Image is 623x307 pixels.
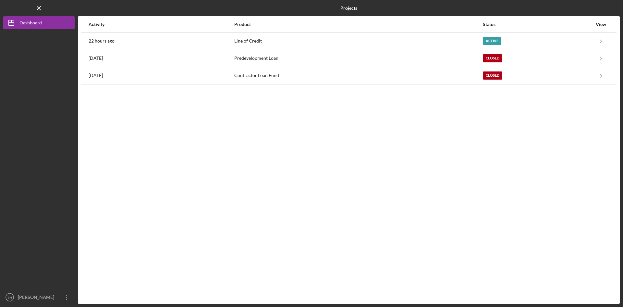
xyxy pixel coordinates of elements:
[234,50,482,67] div: Predevelopment Loan
[234,68,482,84] div: Contractor Loan Fund
[340,6,357,11] b: Projects
[19,16,42,31] div: Dashboard
[234,22,482,27] div: Product
[483,37,501,45] div: Active
[3,16,75,29] button: Dashboard
[89,22,234,27] div: Activity
[483,54,502,62] div: Closed
[16,291,58,305] div: [PERSON_NAME]
[234,33,482,49] div: Line of Credit
[89,56,103,61] time: 2023-09-01 16:56
[7,296,12,299] text: SH
[89,73,103,78] time: 2023-08-16 22:04
[483,22,592,27] div: Status
[593,22,609,27] div: View
[3,291,75,304] button: SH[PERSON_NAME]
[483,71,502,80] div: Closed
[89,38,115,44] time: 2025-08-21 22:46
